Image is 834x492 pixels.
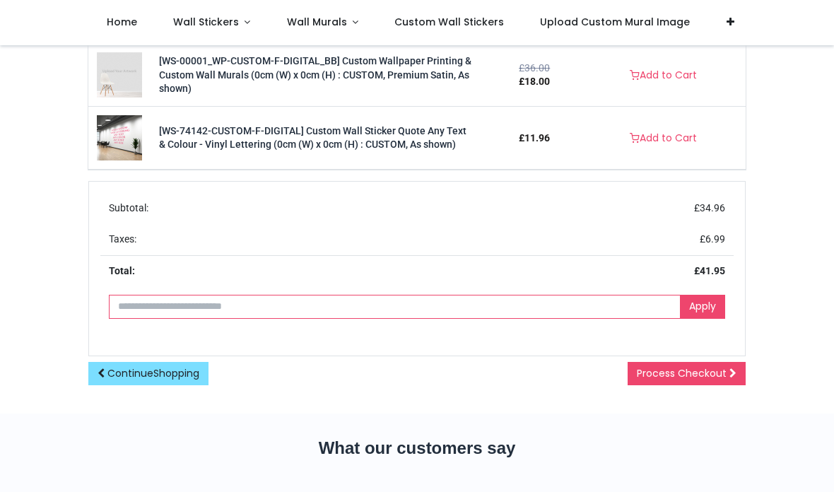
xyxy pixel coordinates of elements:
span: Shopping [153,366,199,380]
strong: £ [694,265,725,276]
a: [WS-00001_WP-CUSTOM-F-DIGITAL_BB] Custom Wallpaper Printing & Custom Wall Murals (0cm (W) x 0cm (... [97,69,142,80]
span: 11.96 [524,132,550,143]
span: 34.96 [700,202,725,213]
span: £ [694,202,725,213]
h2: What our customers say [88,436,746,460]
span: Wall Murals [287,15,347,29]
a: ContinueShopping [88,362,208,386]
a: [WS-74142-CUSTOM-F-DIGITAL] Custom Wall Sticker Quote Any Text & Colour - Vinyl Lettering (0cm (W... [97,131,142,143]
span: Continue [107,366,199,380]
span: Home [107,15,137,29]
span: 36.00 [524,62,550,74]
img: [WS-00001_WP-CUSTOM-F-DIGITAL_BB] Custom Wallpaper Printing & Custom Wall Murals (0cm (W) x 0cm (... [97,52,142,98]
a: [WS-74142-CUSTOM-F-DIGITAL] Custom Wall Sticker Quote Any Text & Colour - Vinyl Lettering (0cm (W... [159,125,466,151]
span: 41.95 [700,265,725,276]
span: Custom Wall Stickers [394,15,504,29]
span: £ [700,233,725,245]
span: 18.00 [524,76,550,87]
a: Add to Cart [621,127,706,151]
a: [WS-00001_WP-CUSTOM-F-DIGITAL_BB] Custom Wallpaper Printing & Custom Wall Murals (0cm (W) x 0cm (... [159,55,471,94]
a: Process Checkout [628,362,746,386]
strong: Total: [109,265,135,276]
span: £ [519,132,550,143]
span: 6.99 [705,233,725,245]
span: Upload Custom Mural Image [540,15,690,29]
td: Subtotal: [100,193,442,224]
span: £ [519,76,550,87]
a: Apply [680,295,725,319]
span: Process Checkout [637,366,727,380]
del: £ [519,62,550,74]
td: Taxes: [100,224,442,255]
a: Add to Cart [621,64,706,88]
span: Wall Stickers [173,15,239,29]
img: [WS-74142-CUSTOM-F-DIGITAL] Custom Wall Sticker Quote Any Text & Colour - Vinyl Lettering (0cm (W... [97,115,142,160]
